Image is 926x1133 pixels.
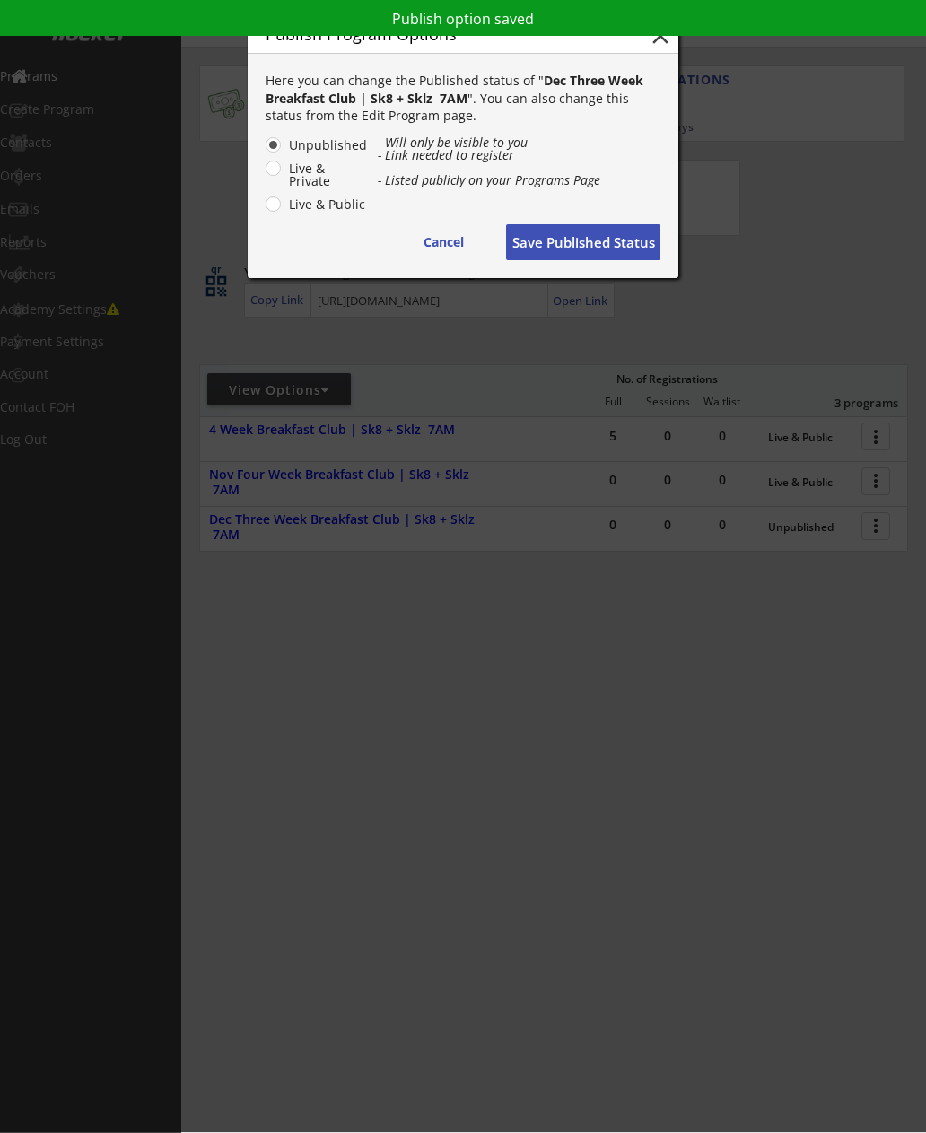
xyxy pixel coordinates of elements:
label: Live & Public [284,198,368,211]
div: Here you can change the Published status of " ". You can also change this status from the Edit Pr... [266,72,660,125]
label: Unpublished [284,139,368,152]
label: Live & Private [284,162,368,187]
button: Save Published Status [506,224,660,260]
button: close [647,22,674,49]
div: Publish Program Options [266,26,619,42]
button: Cancel [398,224,488,260]
div: - Will only be visible to you - Link needed to register - Listed publicly on your Programs Page [378,136,660,187]
strong: Dec Three Week Breakfast Club | Sk8 + Sklz 7AM [266,72,647,107]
